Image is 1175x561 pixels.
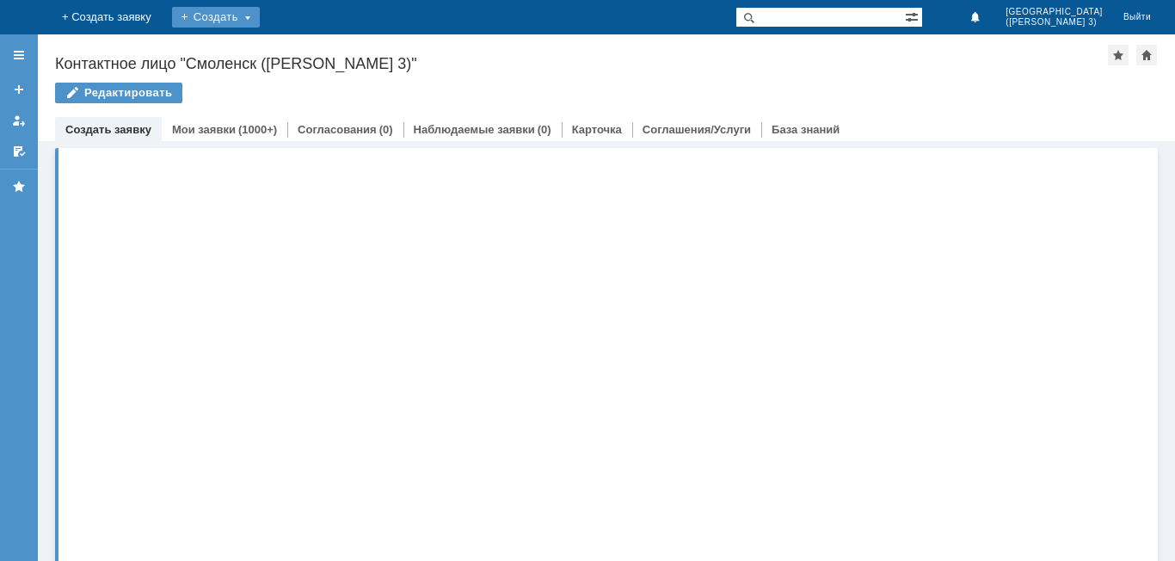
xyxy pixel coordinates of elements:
div: Сделать домашней страницей [1136,45,1157,65]
span: Расширенный поиск [905,8,922,24]
span: [GEOGRAPHIC_DATA] [1006,7,1103,17]
a: Соглашения/Услуги [643,123,751,136]
a: База знаний [772,123,840,136]
a: Создать заявку [65,123,151,136]
div: Создать [172,7,260,28]
div: (0) [538,123,551,136]
a: Карточка [572,123,622,136]
div: (1000+) [238,123,277,136]
div: (0) [379,123,393,136]
a: Мои заявки [5,107,33,134]
a: Наблюдаемые заявки [414,123,535,136]
div: Контактное лицо "Смоленск ([PERSON_NAME] 3)" [55,55,1108,72]
span: ([PERSON_NAME] 3) [1006,17,1103,28]
div: Добавить в избранное [1108,45,1129,65]
a: Мои согласования [5,138,33,165]
a: Согласования [298,123,377,136]
a: Создать заявку [5,76,33,103]
a: Мои заявки [172,123,236,136]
